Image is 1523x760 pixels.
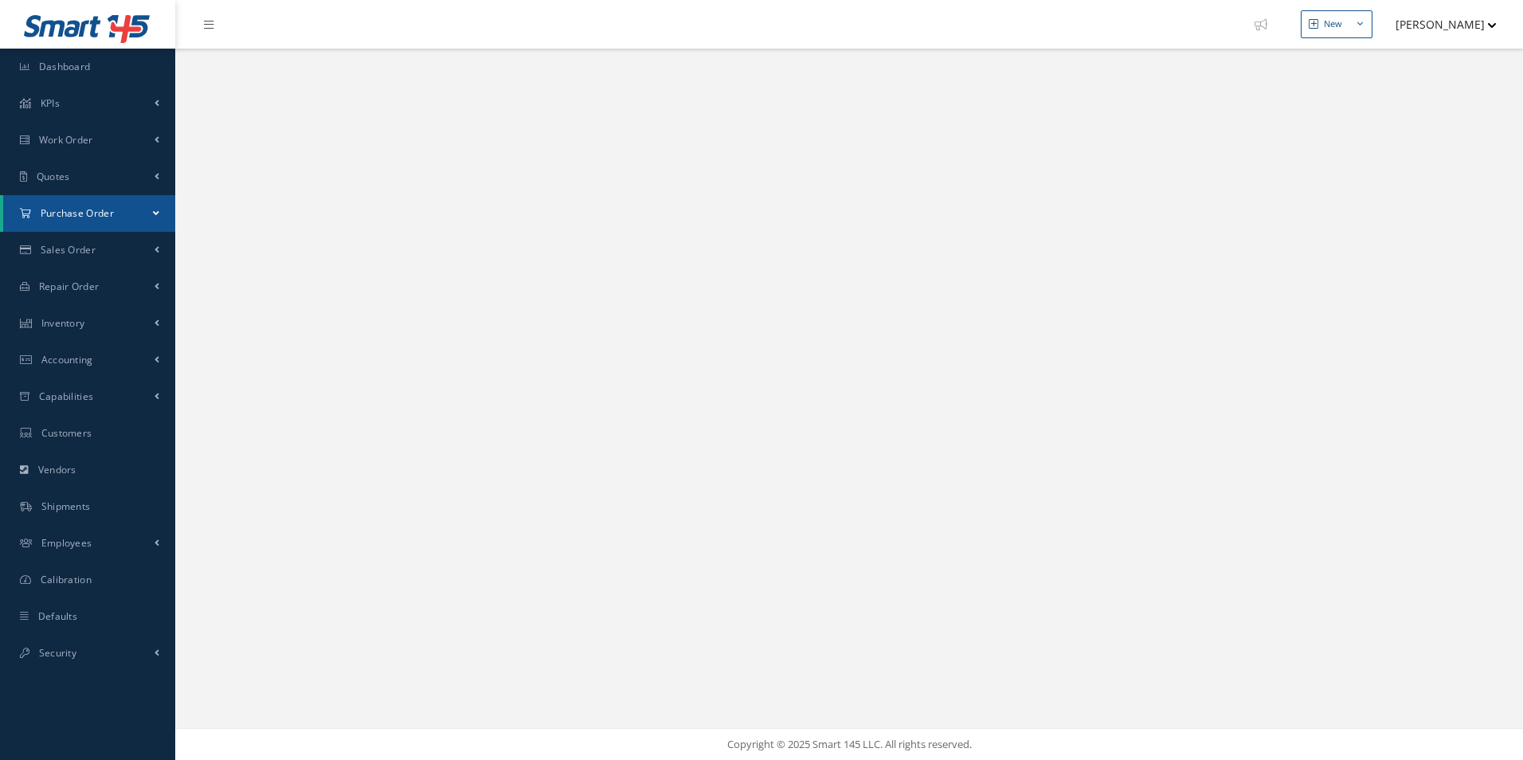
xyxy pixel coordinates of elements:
[41,243,96,257] span: Sales Order
[39,60,91,73] span: Dashboard
[41,536,92,550] span: Employees
[1324,18,1342,31] div: New
[39,646,76,660] span: Security
[41,426,92,440] span: Customers
[1301,10,1372,38] button: New
[37,170,70,183] span: Quotes
[39,133,93,147] span: Work Order
[41,499,91,513] span: Shipments
[41,573,92,586] span: Calibration
[3,195,175,232] a: Purchase Order
[39,280,100,293] span: Repair Order
[1380,9,1497,40] button: [PERSON_NAME]
[38,463,76,476] span: Vendors
[41,206,114,220] span: Purchase Order
[41,96,60,110] span: KPIs
[39,390,94,403] span: Capabilities
[38,609,77,623] span: Defaults
[41,316,85,330] span: Inventory
[41,353,93,366] span: Accounting
[191,737,1507,753] div: Copyright © 2025 Smart 145 LLC. All rights reserved.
